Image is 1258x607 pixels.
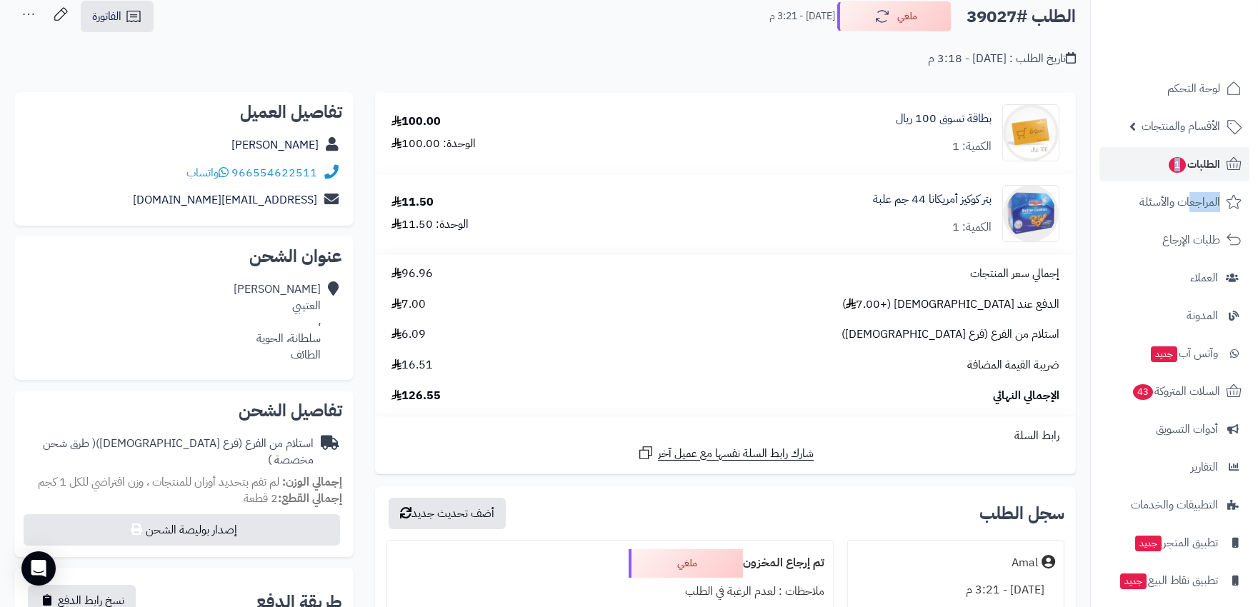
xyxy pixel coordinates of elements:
span: جديد [1120,573,1147,589]
span: الطلبات [1167,154,1220,174]
small: 2 قطعة [244,490,342,507]
h2: عنوان الشحن [26,248,342,265]
a: لوحة التحكم [1099,71,1249,106]
span: استلام من الفرع (فرع [DEMOGRAPHIC_DATA]) [842,326,1059,343]
a: بطاقة تسوق 100 ريال [896,111,992,127]
a: [EMAIL_ADDRESS][DOMAIN_NAME] [133,191,317,209]
div: [DATE] - 3:21 م [857,576,1055,604]
span: جديد [1135,536,1162,551]
span: التقارير [1191,457,1218,477]
div: ملغي [629,549,743,578]
div: ملاحظات : لعدم الرغبة في الطلب [396,578,824,606]
img: 1677511196-237648_1-20201031-231802-90x90.png [1003,185,1059,242]
a: تطبيق المتجرجديد [1099,526,1249,560]
a: 966554622511 [231,164,317,181]
a: الفاتورة [81,1,154,32]
div: 11.50 [391,194,434,211]
span: تطبيق المتجر [1134,533,1218,553]
h2: تفاصيل العميل [26,104,342,121]
span: شارك رابط السلة نفسها مع عميل آخر [658,446,814,462]
span: المراجعات والأسئلة [1139,192,1220,212]
a: وآتس آبجديد [1099,336,1249,371]
span: المدونة [1187,306,1218,326]
span: 126.55 [391,388,441,404]
h2: الطلب #39027 [967,2,1076,31]
div: استلام من الفرع (فرع [DEMOGRAPHIC_DATA]) [26,436,314,468]
a: بتر كوكيز أمريكانا 44 جم علبة [873,191,992,208]
div: 100.00 [391,114,441,130]
h3: سجل الطلب [979,505,1064,522]
strong: إجمالي القطع: [278,490,342,507]
a: [PERSON_NAME] [231,136,319,154]
span: الأقسام والمنتجات [1142,116,1220,136]
span: جديد [1151,346,1177,362]
a: التطبيقات والخدمات [1099,488,1249,522]
a: المراجعات والأسئلة [1099,185,1249,219]
span: تطبيق نقاط البيع [1119,571,1218,591]
div: Open Intercom Messenger [21,551,56,586]
span: طلبات الإرجاع [1162,230,1220,250]
span: أدوات التسويق [1156,419,1218,439]
b: تم إرجاع المخزون [743,554,824,571]
span: 43 [1133,384,1154,400]
button: إصدار بوليصة الشحن [24,514,340,546]
small: [DATE] - 3:21 م [769,9,835,24]
span: إجمالي سعر المنتجات [970,266,1059,282]
a: الطلبات1 [1099,147,1249,181]
div: الكمية: 1 [952,139,992,155]
span: 96.96 [391,266,433,282]
a: طلبات الإرجاع [1099,223,1249,257]
span: الفاتورة [92,8,121,25]
span: 6.09 [391,326,426,343]
span: التطبيقات والخدمات [1131,495,1218,515]
a: المدونة [1099,299,1249,333]
div: الوحدة: 100.00 [391,136,476,152]
a: شارك رابط السلة نفسها مع عميل آخر [637,444,814,462]
div: رابط السلة [381,428,1070,444]
span: ( طرق شحن مخصصة ) [43,435,314,468]
div: الكمية: 1 [952,219,992,236]
img: 1670315458-100-90x90.png [1003,104,1059,161]
a: تطبيق نقاط البيعجديد [1099,563,1249,598]
span: الدفع عند [DEMOGRAPHIC_DATA] (+7.00 ) [842,296,1059,313]
button: ملغي [837,1,952,31]
div: الوحدة: 11.50 [391,216,469,233]
span: العملاء [1190,268,1218,288]
h2: تفاصيل الشحن [26,402,342,419]
a: العملاء [1099,261,1249,295]
a: السلات المتروكة43 [1099,374,1249,408]
span: ضريبة القيمة المضافة [967,357,1059,373]
img: logo-2.png [1161,34,1244,64]
div: تاريخ الطلب : [DATE] - 3:18 م [928,51,1076,67]
strong: إجمالي الوزن: [282,473,342,491]
span: 1 [1169,157,1186,173]
div: Amal [1012,555,1038,571]
button: أضف تحديث جديد [389,498,506,529]
div: [PERSON_NAME] العتيبي ، سلطانة، الحوية الطائف [234,281,321,363]
a: التقارير [1099,450,1249,484]
span: 7.00 [391,296,426,313]
span: 16.51 [391,357,433,373]
span: لم تقم بتحديد أوزان للمنتجات ، وزن افتراضي للكل 1 كجم [38,473,279,491]
span: السلات المتروكة [1132,381,1220,401]
span: وآتس آب [1149,343,1218,363]
span: الإجمالي النهائي [993,388,1059,404]
a: أدوات التسويق [1099,412,1249,446]
a: واتساب [186,164,229,181]
span: لوحة التحكم [1167,79,1220,99]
